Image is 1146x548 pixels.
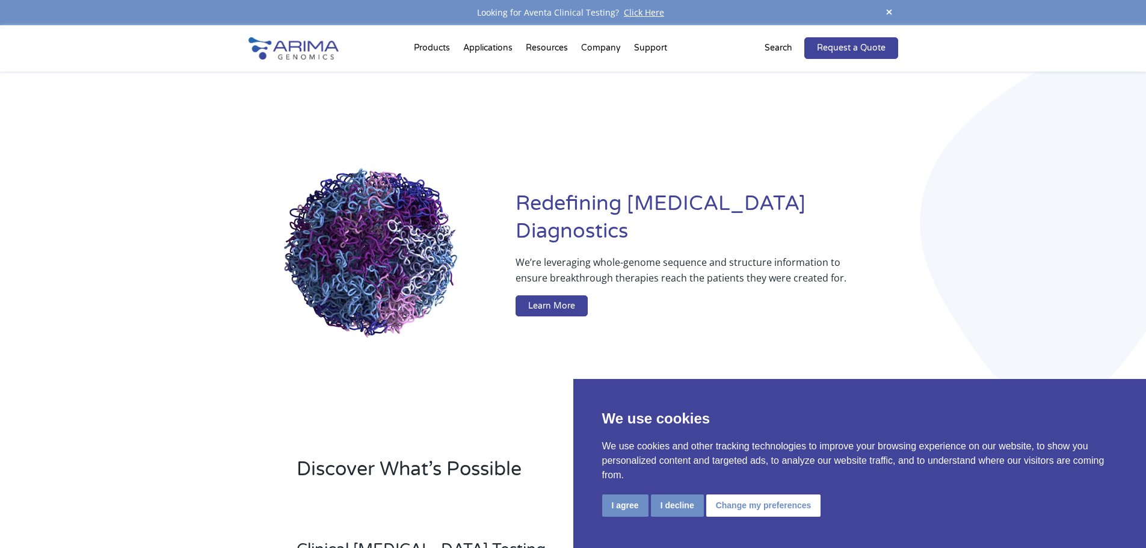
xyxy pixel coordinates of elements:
[765,40,792,56] p: Search
[706,494,821,517] button: Change my preferences
[602,408,1118,429] p: We use cookies
[248,37,339,60] img: Arima-Genomics-logo
[804,37,898,59] a: Request a Quote
[602,439,1118,482] p: We use cookies and other tracking technologies to improve your browsing experience on our website...
[516,190,898,254] h1: Redefining [MEDICAL_DATA] Diagnostics
[297,456,727,492] h2: Discover What’s Possible
[619,7,669,18] a: Click Here
[602,494,648,517] button: I agree
[516,295,588,317] a: Learn More
[516,254,849,295] p: We’re leveraging whole-genome sequence and structure information to ensure breakthrough therapies...
[248,5,898,20] div: Looking for Aventa Clinical Testing?
[651,494,704,517] button: I decline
